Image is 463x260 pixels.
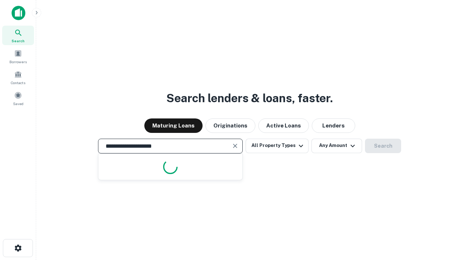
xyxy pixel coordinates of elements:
[2,47,34,66] a: Borrowers
[205,118,255,133] button: Originations
[2,26,34,45] a: Search
[9,59,27,65] span: Borrowers
[166,90,333,107] h3: Search lenders & loans, faster.
[144,118,203,133] button: Maturing Loans
[230,141,240,151] button: Clear
[13,101,24,107] span: Saved
[427,202,463,237] iframe: Chat Widget
[312,118,355,133] button: Lenders
[12,38,25,44] span: Search
[11,80,25,86] span: Contacts
[311,139,362,153] button: Any Amount
[2,68,34,87] a: Contacts
[246,139,309,153] button: All Property Types
[258,118,309,133] button: Active Loans
[12,6,25,20] img: capitalize-icon.png
[2,88,34,108] a: Saved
